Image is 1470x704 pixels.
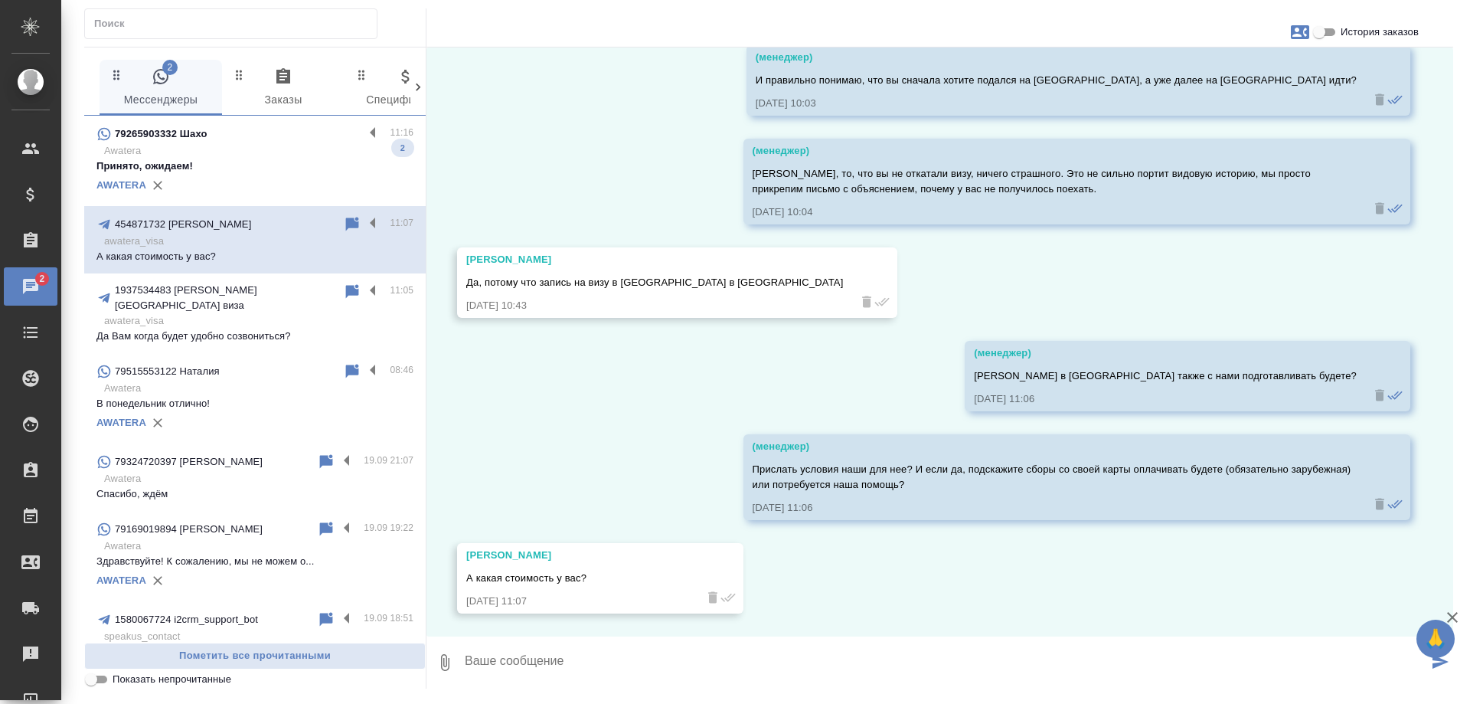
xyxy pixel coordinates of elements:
p: Да Вам когда будет удобно созвониться? [96,329,413,344]
div: 1580067724 i2crm_support_bot19.09 18:51speakus_contactМарио i2crm: Все еще ждем ваш ответ, что... [84,601,426,669]
p: 1937534483 [PERSON_NAME] [GEOGRAPHIC_DATA] виза [115,283,343,313]
p: 454871732 [PERSON_NAME] [115,217,251,232]
svg: Зажми и перетащи, чтобы поменять порядок вкладок [109,67,124,82]
span: 2 [162,60,178,75]
div: [PERSON_NAME] [466,548,690,563]
p: Awatera [104,143,413,159]
span: История заказов [1341,25,1419,40]
p: Awatera [104,381,413,396]
p: 19.09 21:07 [364,453,413,468]
span: 2 [391,140,414,156]
div: Пометить непрочитанным [343,362,361,381]
span: Прислать условия наши для нее? И если да, подскажите сборы со своей карты оплачивать будете (обяз... [753,463,1354,490]
button: Пометить все прочитанными [84,643,426,670]
p: 08:46 [390,362,413,378]
span: [PERSON_NAME], то, что вы не откатали визу, ничего страшного. Это не сильно портит видовую истори... [753,168,1314,195]
span: А какая стоимость у вас? [466,572,586,584]
span: [PERSON_NAME] в [GEOGRAPHIC_DATA] также с нами подготавливать будете? [974,370,1357,381]
p: 19.09 19:22 [364,520,413,535]
p: Awatera [104,471,413,486]
span: Да, потому что запись на визу в [GEOGRAPHIC_DATA] в [GEOGRAPHIC_DATA] [466,277,844,288]
div: Пометить непрочитанным [317,611,335,629]
span: Заказы [231,67,335,110]
p: awatera_visa [104,313,413,329]
button: Заявки [1282,14,1318,51]
span: И правильно понимаю, что вы сначала хотите подался на [GEOGRAPHIC_DATA], а уже далее на [GEOGRAPH... [756,74,1357,86]
p: 11:16 [390,125,413,140]
button: Удалить привязку [146,411,169,434]
p: Спасибо, ждём [96,486,413,502]
div: 454871732 [PERSON_NAME]11:07awatera_visaА какая стоимость у вас? [84,206,426,273]
p: 79324720397 [PERSON_NAME] [115,454,263,470]
div: [PERSON_NAME] [466,252,844,267]
p: 11:07 [390,215,413,231]
div: Пометить непрочитанным [317,453,335,471]
p: 1580067724 i2crm_support_bot [115,612,258,627]
a: AWATERA [96,179,146,191]
span: 🙏 [1423,623,1449,655]
div: (менеджер) [756,50,1357,65]
a: AWATERA [96,575,146,586]
div: 79324720397 [PERSON_NAME]19.09 21:07AwateraСпасибо, ждём [84,444,426,511]
button: Удалить привязку [146,174,169,197]
p: В понедельник отлично! [96,396,413,411]
div: (менеджер) [974,345,1357,361]
div: 79515553122 Наталия08:46AwateraВ понедельник отлично!AWATERA [84,353,426,444]
input: Поиск [94,13,377,34]
div: Пометить непрочитанным [343,215,361,234]
div: [DATE] 10:03 [756,96,1357,111]
a: 2 [4,267,57,306]
a: AWATERA [96,417,146,428]
div: 1937534483 [PERSON_NAME] [GEOGRAPHIC_DATA] виза11:05awatera_visaДа Вам когда будет удобно созвони... [84,273,426,353]
p: 19.09 18:51 [364,611,413,626]
div: [DATE] 11:07 [466,594,690,609]
span: Мессенджеры [109,67,213,110]
p: 79265903332 Шахо [115,126,207,142]
p: Awatera [104,539,413,554]
div: [DATE] 10:43 [466,298,844,313]
span: Пометить все прочитанными [93,647,417,665]
div: 79169019894 [PERSON_NAME]19.09 19:22AwateraЗдравствуйте! К сожалению, мы не можем о...AWATERA [84,511,426,601]
div: [DATE] 11:06 [753,500,1357,516]
div: (менеджер) [753,143,1357,159]
p: Принято, ожидаем! [96,159,413,174]
button: Удалить привязку [146,569,169,592]
div: (менеджер) [753,439,1357,454]
p: 11:05 [390,283,413,298]
span: Показать непрочитанные [113,672,231,687]
svg: Зажми и перетащи, чтобы поменять порядок вкладок [354,67,369,82]
p: speakus_contact [104,629,413,644]
div: Пометить непрочитанным [317,520,335,539]
svg: Зажми и перетащи, чтобы поменять порядок вкладок [232,67,247,82]
button: 🙏 [1416,620,1455,658]
p: Здравствуйте! К сожалению, мы не можем о... [96,554,413,569]
p: awatera_visa [104,234,413,249]
span: Спецификации [354,67,458,110]
span: 2 [30,271,54,287]
p: А какая стоимость у вас? [96,249,413,264]
p: 79515553122 Наталия [115,364,220,379]
p: 79169019894 [PERSON_NAME] [115,522,263,537]
div: Пометить непрочитанным [343,283,361,301]
div: [DATE] 11:06 [974,391,1357,407]
div: 79265903332 Шахо11:16AwateraПринято, ожидаем!2AWATERA [84,116,426,206]
div: [DATE] 10:04 [753,205,1357,220]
